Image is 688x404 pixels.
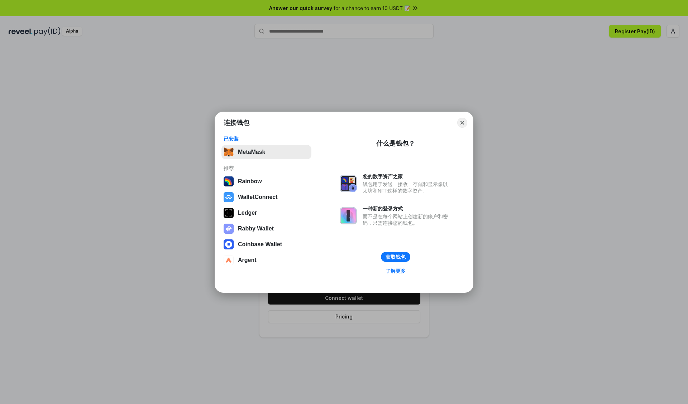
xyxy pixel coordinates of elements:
[386,268,406,274] div: 了解更多
[224,165,309,171] div: 推荐
[381,252,410,262] button: 获取钱包
[238,178,262,185] div: Rainbow
[376,139,415,148] div: 什么是钱包？
[221,206,311,220] button: Ledger
[238,194,278,200] div: WalletConnect
[221,222,311,236] button: Rabby Wallet
[224,176,234,186] img: svg+xml,%3Csvg%20width%3D%22120%22%20height%3D%22120%22%20viewBox%3D%220%200%20120%20120%22%20fil...
[224,118,249,127] h1: 连接钱包
[340,207,357,224] img: svg+xml,%3Csvg%20xmlns%3D%22http%3A%2F%2Fwww.w3.org%2F2000%2Fsvg%22%20fill%3D%22none%22%20viewBox...
[238,225,274,232] div: Rabby Wallet
[224,136,309,142] div: 已安装
[221,174,311,189] button: Rainbow
[363,205,451,212] div: 一种新的登录方式
[340,175,357,192] img: svg+xml,%3Csvg%20xmlns%3D%22http%3A%2F%2Fwww.w3.org%2F2000%2Fsvg%22%20fill%3D%22none%22%20viewBox...
[238,149,265,155] div: MetaMask
[363,173,451,180] div: 您的数字资产之家
[221,253,311,267] button: Argent
[221,237,311,252] button: Coinbase Wallet
[363,181,451,194] div: 钱包用于发送、接收、存储和显示像以太坊和NFT这样的数字资产。
[363,213,451,226] div: 而不是在每个网站上创建新的账户和密码，只需连接您的钱包。
[224,255,234,265] img: svg+xml,%3Csvg%20width%3D%2228%22%20height%3D%2228%22%20viewBox%3D%220%200%2028%2028%22%20fill%3D...
[224,192,234,202] img: svg+xml,%3Csvg%20width%3D%2228%22%20height%3D%2228%22%20viewBox%3D%220%200%2028%2028%22%20fill%3D...
[224,239,234,249] img: svg+xml,%3Csvg%20width%3D%2228%22%20height%3D%2228%22%20viewBox%3D%220%200%2028%2028%22%20fill%3D...
[381,266,410,276] a: 了解更多
[221,145,311,159] button: MetaMask
[238,241,282,248] div: Coinbase Wallet
[224,208,234,218] img: svg+xml,%3Csvg%20xmlns%3D%22http%3A%2F%2Fwww.w3.org%2F2000%2Fsvg%22%20width%3D%2228%22%20height%3...
[238,210,257,216] div: Ledger
[224,224,234,234] img: svg+xml,%3Csvg%20xmlns%3D%22http%3A%2F%2Fwww.w3.org%2F2000%2Fsvg%22%20fill%3D%22none%22%20viewBox...
[224,147,234,157] img: svg+xml,%3Csvg%20fill%3D%22none%22%20height%3D%2233%22%20viewBox%3D%220%200%2035%2033%22%20width%...
[457,118,467,128] button: Close
[386,254,406,260] div: 获取钱包
[238,257,257,263] div: Argent
[221,190,311,204] button: WalletConnect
